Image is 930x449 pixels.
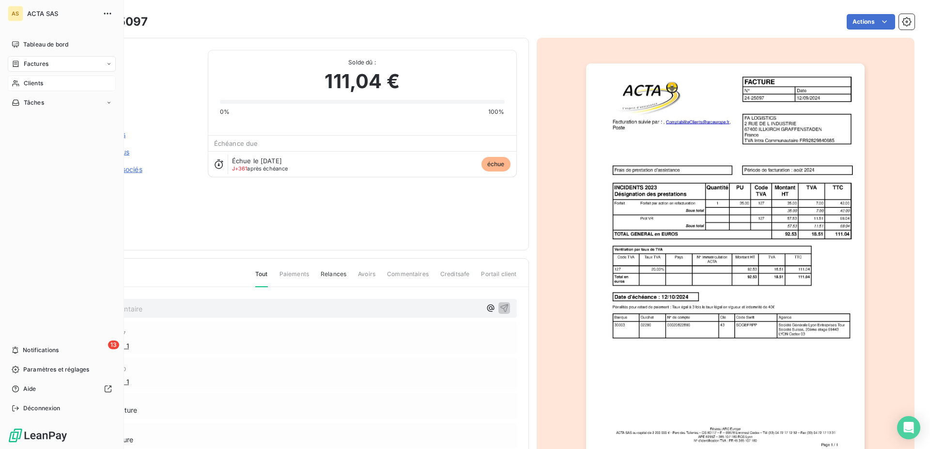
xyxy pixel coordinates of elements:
[440,270,470,286] span: Creditsafe
[24,60,48,68] span: Factures
[358,270,375,286] span: Avoirs
[23,404,61,413] span: Déconnexion
[214,139,258,147] span: Échéance due
[108,341,119,349] span: 13
[488,108,505,116] span: 100%
[23,346,59,355] span: Notifications
[24,98,44,107] span: Tâches
[24,79,43,88] span: Clients
[255,270,268,287] span: Tout
[325,67,399,96] span: 111,04 €
[481,270,516,286] span: Portail client
[232,166,288,171] span: après échéance
[387,270,429,286] span: Commentaires
[8,428,68,443] img: Logo LeanPay
[220,108,230,116] span: 0%
[897,416,920,439] div: Open Intercom Messenger
[23,365,89,374] span: Paramètres et réglages
[27,10,97,17] span: ACTA SAS
[481,157,511,171] span: échue
[8,6,23,21] div: AS
[279,270,309,286] span: Paiements
[321,270,346,286] span: Relances
[232,157,282,165] span: Échue le [DATE]
[76,62,196,69] span: CFALOGIS
[23,385,36,393] span: Aide
[220,58,505,67] span: Solde dû :
[23,40,68,49] span: Tableau de bord
[232,165,248,172] span: J+361
[8,381,116,397] a: Aide
[847,14,895,30] button: Actions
